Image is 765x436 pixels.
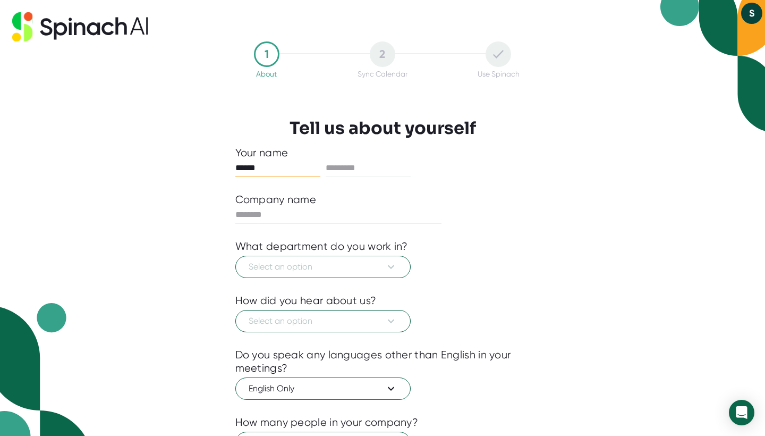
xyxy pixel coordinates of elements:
div: 2 [370,41,395,67]
div: About [256,70,277,78]
div: Use Spinach [478,70,520,78]
div: How did you hear about us? [235,294,377,307]
div: 1 [254,41,279,67]
span: English Only [249,382,397,395]
span: Select an option [249,315,397,328]
button: English Only [235,378,411,400]
span: Select an option [249,261,397,273]
div: Company name [235,193,317,206]
button: Select an option [235,310,411,332]
div: Sync Calendar [358,70,407,78]
button: Select an option [235,256,411,278]
h3: Tell us about yourself [290,118,476,138]
div: Do you speak any languages other than English in your meetings? [235,348,530,375]
div: Open Intercom Messenger [729,400,754,425]
button: S [741,3,762,24]
div: What department do you work in? [235,240,408,253]
div: How many people in your company? [235,416,419,429]
div: Your name [235,146,530,160]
